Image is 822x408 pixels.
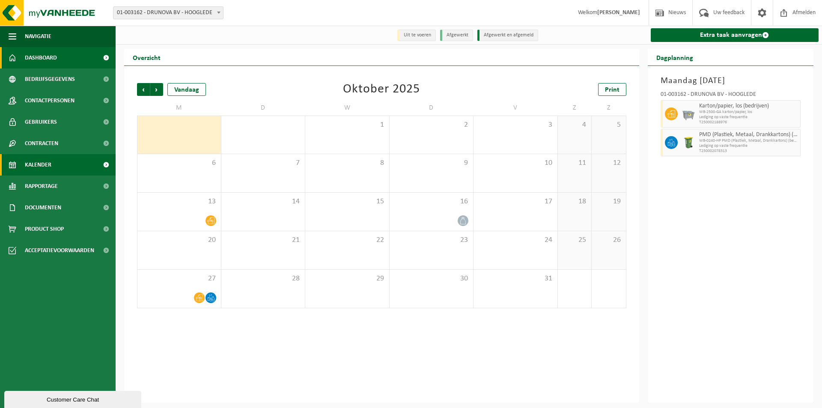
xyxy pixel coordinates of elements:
[150,83,163,96] span: Volgende
[113,6,223,19] span: 01-003162 - DRUNOVA BV - HOOGLEDE
[221,100,306,116] td: D
[394,158,469,168] span: 9
[25,90,74,111] span: Contactpersonen
[661,74,801,87] h3: Maandag [DATE]
[4,389,143,408] iframe: chat widget
[648,49,702,66] h2: Dagplanning
[343,83,420,96] div: Oktober 2025
[226,158,301,168] span: 7
[699,149,798,154] span: T250002078313
[592,100,626,116] td: Z
[310,158,385,168] span: 8
[25,197,61,218] span: Documenten
[596,120,621,130] span: 5
[310,120,385,130] span: 1
[651,28,819,42] a: Extra taak aanvragen
[699,115,798,120] span: Lediging op vaste frequentie
[605,86,619,93] span: Print
[25,240,94,261] span: Acceptatievoorwaarden
[124,49,169,66] h2: Overzicht
[440,30,473,41] li: Afgewerkt
[25,154,51,176] span: Kalender
[310,274,385,283] span: 29
[25,47,57,68] span: Dashboard
[562,120,587,130] span: 4
[597,9,640,16] strong: [PERSON_NAME]
[478,235,553,245] span: 24
[25,218,64,240] span: Product Shop
[596,235,621,245] span: 26
[478,274,553,283] span: 31
[137,100,221,116] td: M
[25,26,51,47] span: Navigatie
[142,158,217,168] span: 6
[394,120,469,130] span: 2
[699,103,798,110] span: Karton/papier, los (bedrijven)
[558,100,592,116] td: Z
[699,143,798,149] span: Lediging op vaste frequentie
[142,235,217,245] span: 20
[682,136,695,149] img: WB-0240-HPE-GN-50
[598,83,626,96] a: Print
[142,274,217,283] span: 27
[226,197,301,206] span: 14
[682,107,695,120] img: WB-2500-GAL-GY-01
[562,197,587,206] span: 18
[25,111,57,133] span: Gebruikers
[305,100,390,116] td: W
[562,158,587,168] span: 11
[699,120,798,125] span: T250002188976
[25,176,58,197] span: Rapportage
[394,235,469,245] span: 23
[390,100,474,116] td: D
[142,197,217,206] span: 13
[167,83,206,96] div: Vandaag
[226,274,301,283] span: 28
[394,197,469,206] span: 16
[699,110,798,115] span: WB-2500-GA karton/papier, los
[474,100,558,116] td: V
[310,235,385,245] span: 22
[25,133,58,154] span: Contracten
[699,138,798,143] span: WB-0240-HP PMD (Plastiek, Metaal, Drankkartons) (bedrijven)
[25,68,75,90] span: Bedrijfsgegevens
[310,197,385,206] span: 15
[226,235,301,245] span: 21
[113,7,223,19] span: 01-003162 - DRUNOVA BV - HOOGLEDE
[699,131,798,138] span: PMD (Plastiek, Metaal, Drankkartons) (bedrijven)
[478,158,553,168] span: 10
[137,83,150,96] span: Vorige
[394,274,469,283] span: 30
[596,158,621,168] span: 12
[562,235,587,245] span: 25
[478,120,553,130] span: 3
[661,92,801,100] div: 01-003162 - DRUNOVA BV - HOOGLEDE
[596,197,621,206] span: 19
[477,30,538,41] li: Afgewerkt en afgemeld
[478,197,553,206] span: 17
[397,30,436,41] li: Uit te voeren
